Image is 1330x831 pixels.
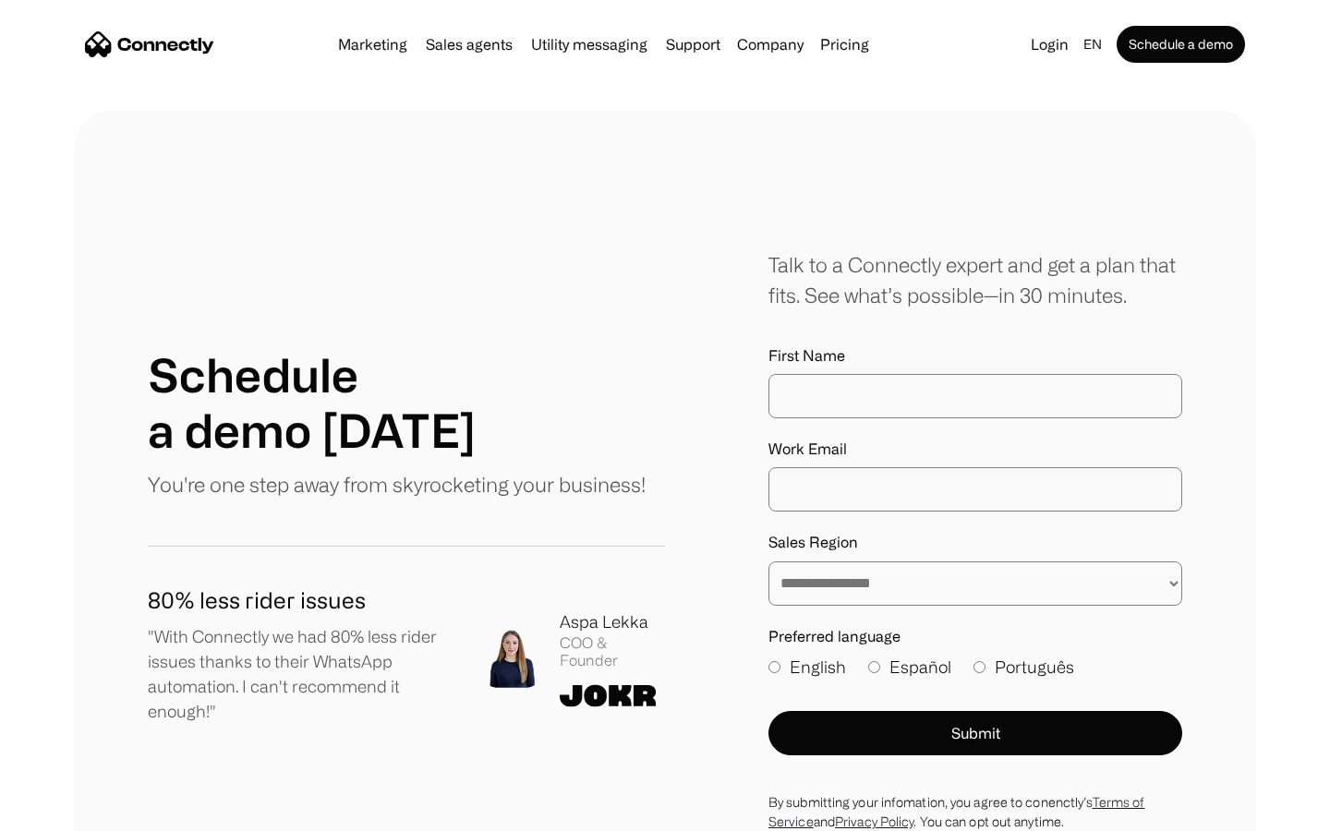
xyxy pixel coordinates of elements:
h1: 80% less rider issues [148,584,453,617]
a: Sales agents [418,37,520,52]
a: Support [659,37,728,52]
label: Español [868,655,951,680]
a: Schedule a demo [1117,26,1245,63]
a: Marketing [331,37,415,52]
a: Privacy Policy [835,814,913,828]
p: "With Connectly we had 80% less rider issues thanks to their WhatsApp automation. I can't recomme... [148,624,453,724]
label: Sales Region [768,534,1182,551]
aside: Language selected: English [18,797,111,825]
label: Português [973,655,1074,680]
div: Company [737,31,804,57]
button: Submit [768,711,1182,755]
label: Preferred language [768,628,1182,645]
a: Utility messaging [524,37,655,52]
label: English [768,655,846,680]
label: First Name [768,347,1182,365]
h1: Schedule a demo [DATE] [148,347,476,458]
a: Terms of Service [768,795,1144,828]
a: Pricing [813,37,877,52]
input: English [768,661,780,673]
p: You're one step away from skyrocketing your business! [148,469,646,500]
input: Español [868,661,880,673]
div: By submitting your infomation, you agree to conenctly’s and . You can opt out anytime. [768,792,1182,831]
input: Português [973,661,985,673]
label: Work Email [768,440,1182,458]
a: Login [1023,31,1076,57]
div: en [1083,31,1102,57]
div: Talk to a Connectly expert and get a plan that fits. See what’s possible—in 30 minutes. [768,249,1182,310]
ul: Language list [37,799,111,825]
div: Aspa Lekka [560,609,665,634]
div: COO & Founder [560,634,665,669]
